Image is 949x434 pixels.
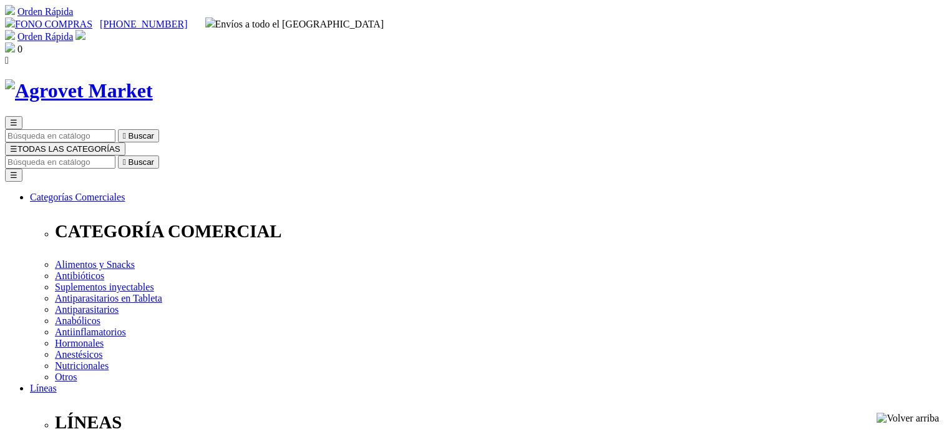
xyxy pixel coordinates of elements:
[129,131,154,141] span: Buscar
[55,315,100,326] a: Anabólicos
[5,17,15,27] img: phone.svg
[5,30,15,40] img: shopping-cart.svg
[75,31,85,42] a: Acceda a su cuenta de cliente
[129,157,154,167] span: Buscar
[17,6,73,17] a: Orden Rápida
[205,19,384,29] span: Envíos a todo el [GEOGRAPHIC_DATA]
[55,304,119,315] a: Antiparasitarios
[55,360,109,371] a: Nutricionales
[17,31,73,42] a: Orden Rápida
[118,155,159,169] button:  Buscar
[55,270,104,281] a: Antibióticos
[5,42,15,52] img: shopping-bag.svg
[55,412,944,433] p: LÍNEAS
[5,19,92,29] a: FONO COMPRAS
[55,327,126,337] a: Antiinflamatorios
[123,157,126,167] i: 
[55,293,162,303] a: Antiparasitarios en Tableta
[55,259,135,270] a: Alimentos y Snacks
[205,17,215,27] img: delivery-truck.svg
[75,30,85,40] img: user.svg
[30,383,57,393] a: Líneas
[55,338,104,348] a: Hormonales
[55,372,77,382] a: Otros
[55,221,944,242] p: CATEGORÍA COMERCIAL
[10,118,17,127] span: ☰
[5,55,9,66] i: 
[123,131,126,141] i: 
[17,44,22,54] span: 0
[877,413,939,424] img: Volver arriba
[5,5,15,15] img: shopping-cart.svg
[10,144,17,154] span: ☰
[5,169,22,182] button: ☰
[100,19,187,29] a: [PHONE_NUMBER]
[30,192,125,202] a: Categorías Comerciales
[5,116,22,129] button: ☰
[55,349,102,360] a: Anestésicos
[5,79,153,102] img: Agrovet Market
[5,129,115,142] input: Buscar
[55,282,154,292] a: Suplementos inyectables
[5,155,115,169] input: Buscar
[118,129,159,142] button:  Buscar
[5,142,125,155] button: ☰TODAS LAS CATEGORÍAS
